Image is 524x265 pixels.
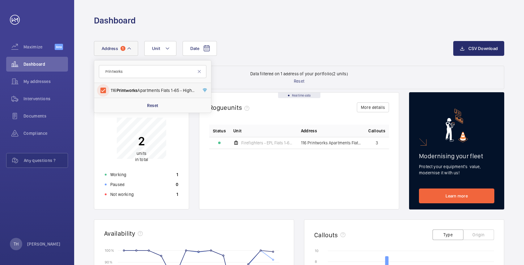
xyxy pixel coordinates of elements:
[14,241,19,247] p: TH
[23,96,68,102] span: Interventions
[227,104,252,111] span: units
[241,141,294,145] span: Firefighters - EPL Flats 1-65 No 1
[105,248,114,252] text: 100 %
[116,88,138,93] span: Printworks
[315,259,317,264] text: 8
[111,87,196,93] span: 116 Apartments Flats 1-65 - High Risk Building - 116 [STREET_ADDRESS]
[278,93,320,98] div: Real time data
[24,157,68,164] span: Any questions ?
[102,46,118,51] span: Address
[213,128,226,134] p: Status
[23,44,55,50] span: Maximize
[23,130,68,136] span: Compliance
[144,41,176,56] button: Unit
[137,151,146,156] span: units
[190,46,199,51] span: Date
[94,41,138,56] button: Address1
[376,141,378,145] span: 3
[23,78,68,85] span: My addresses
[433,230,463,240] button: Type
[233,128,242,134] span: Unit
[176,181,178,188] p: 0
[209,104,252,111] h2: Rogue
[176,191,178,197] p: 1
[110,191,134,197] p: Not working
[23,61,68,67] span: Dashboard
[446,109,468,142] img: marketing-card.svg
[99,65,206,78] input: Search by address
[152,46,160,51] span: Unit
[419,188,494,203] a: Learn more
[301,141,361,145] span: 116 Printworks Apartments Flats 1-65 - High Risk Building - 116 Printworks Apartments Flats 1-65
[463,230,494,240] button: Origin
[104,230,135,237] h2: Availability
[120,46,125,51] span: 1
[315,249,319,253] text: 10
[135,150,148,163] p: in total
[250,71,348,77] p: Data filtered on 1 address of your portfolio (2 units)
[176,172,178,178] p: 1
[468,46,498,51] span: CSV Download
[135,133,148,149] p: 2
[27,241,61,247] p: [PERSON_NAME]
[357,102,389,112] button: More details
[110,172,126,178] p: Working
[419,164,494,176] p: Protect your equipment's value, modernise it with us!
[368,128,385,134] span: Callouts
[110,181,125,188] p: Paused
[105,260,112,264] text: 90 %
[453,41,504,56] button: CSV Download
[419,152,494,160] h2: Modernising your fleet
[55,44,63,50] span: Beta
[183,41,217,56] button: Date
[147,102,158,109] p: Reset
[294,78,304,84] p: Reset
[314,231,338,239] h2: Callouts
[23,113,68,119] span: Documents
[301,128,317,134] span: Address
[94,15,136,26] h1: Dashboard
